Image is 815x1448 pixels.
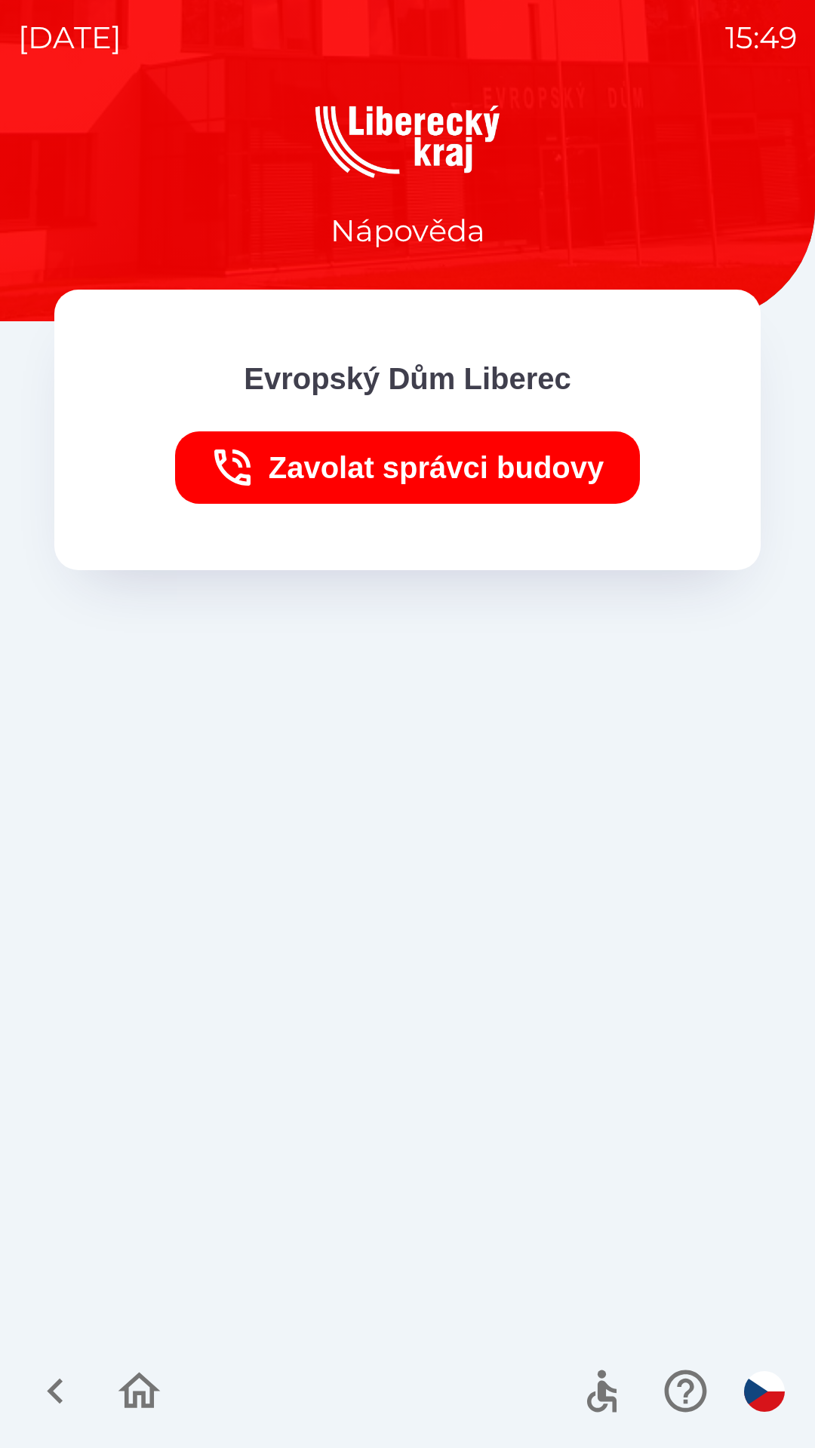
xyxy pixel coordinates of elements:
[18,15,121,60] p: [DATE]
[54,106,761,178] img: Logo
[175,431,641,504] button: Zavolat správci budovy
[331,208,485,253] p: Nápověda
[244,356,571,401] p: Evropský Dům Liberec
[725,15,797,60] p: 15:49
[744,1371,785,1412] img: cs flag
